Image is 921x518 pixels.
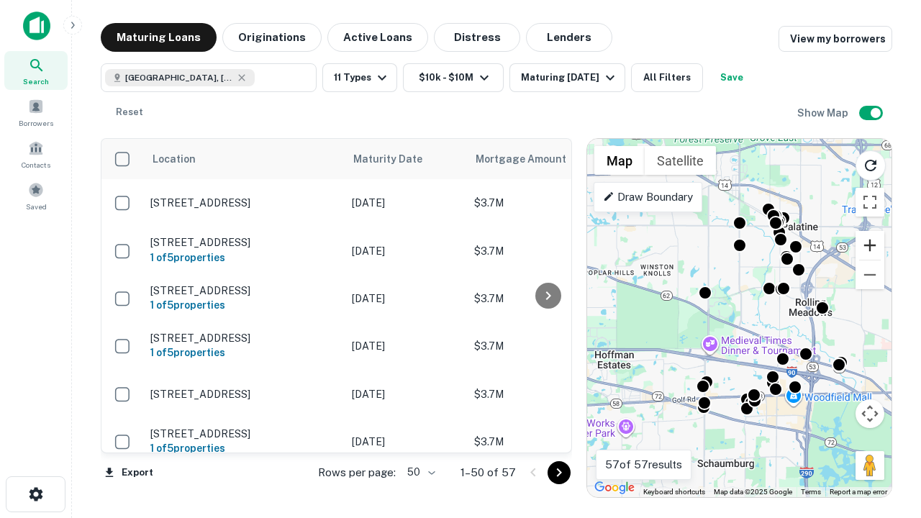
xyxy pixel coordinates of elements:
[797,105,850,121] h6: Show Map
[26,201,47,212] span: Saved
[125,71,233,84] span: [GEOGRAPHIC_DATA], [GEOGRAPHIC_DATA]
[474,386,618,402] p: $3.7M
[23,76,49,87] span: Search
[222,23,322,52] button: Originations
[709,63,755,92] button: Save your search to get updates of matches that match your search criteria.
[152,150,196,168] span: Location
[460,464,516,481] p: 1–50 of 57
[352,291,460,306] p: [DATE]
[474,338,618,354] p: $3.7M
[587,139,891,497] div: 0 0
[150,236,337,249] p: [STREET_ADDRESS]
[474,243,618,259] p: $3.7M
[327,23,428,52] button: Active Loans
[856,188,884,217] button: Toggle fullscreen view
[856,451,884,480] button: Drag Pegman onto the map to open Street View
[856,260,884,289] button: Zoom out
[150,332,337,345] p: [STREET_ADDRESS]
[526,23,612,52] button: Lenders
[150,250,337,265] h6: 1 of 5 properties
[150,345,337,360] h6: 1 of 5 properties
[150,388,337,401] p: [STREET_ADDRESS]
[150,427,337,440] p: [STREET_ADDRESS]
[403,63,504,92] button: $10k - $10M
[150,196,337,209] p: [STREET_ADDRESS]
[591,478,638,497] a: Open this area in Google Maps (opens a new window)
[101,462,157,483] button: Export
[23,12,50,40] img: capitalize-icon.png
[714,488,792,496] span: Map data ©2025 Google
[594,146,645,175] button: Show street map
[856,231,884,260] button: Zoom in
[352,386,460,402] p: [DATE]
[4,93,68,132] a: Borrowers
[467,139,625,179] th: Mortgage Amount
[856,150,886,181] button: Reload search area
[631,63,703,92] button: All Filters
[4,51,68,90] a: Search
[474,291,618,306] p: $3.7M
[150,284,337,297] p: [STREET_ADDRESS]
[521,69,619,86] div: Maturing [DATE]
[352,243,460,259] p: [DATE]
[19,117,53,129] span: Borrowers
[849,357,921,426] iframe: Chat Widget
[401,462,437,483] div: 50
[548,461,571,484] button: Go to next page
[345,139,467,179] th: Maturity Date
[150,440,337,456] h6: 1 of 5 properties
[352,195,460,211] p: [DATE]
[322,63,397,92] button: 11 Types
[643,487,705,497] button: Keyboard shortcuts
[474,195,618,211] p: $3.7M
[605,456,682,473] p: 57 of 57 results
[106,98,153,127] button: Reset
[801,488,821,496] a: Terms (opens in new tab)
[509,63,625,92] button: Maturing [DATE]
[603,188,693,206] p: Draw Boundary
[434,23,520,52] button: Distress
[318,464,396,481] p: Rows per page:
[101,23,217,52] button: Maturing Loans
[645,146,716,175] button: Show satellite imagery
[779,26,892,52] a: View my borrowers
[352,434,460,450] p: [DATE]
[352,338,460,354] p: [DATE]
[143,139,345,179] th: Location
[591,478,638,497] img: Google
[4,135,68,173] a: Contacts
[150,297,337,313] h6: 1 of 5 properties
[4,176,68,215] a: Saved
[22,159,50,171] span: Contacts
[476,150,585,168] span: Mortgage Amount
[830,488,887,496] a: Report a map error
[474,434,618,450] p: $3.7M
[353,150,441,168] span: Maturity Date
